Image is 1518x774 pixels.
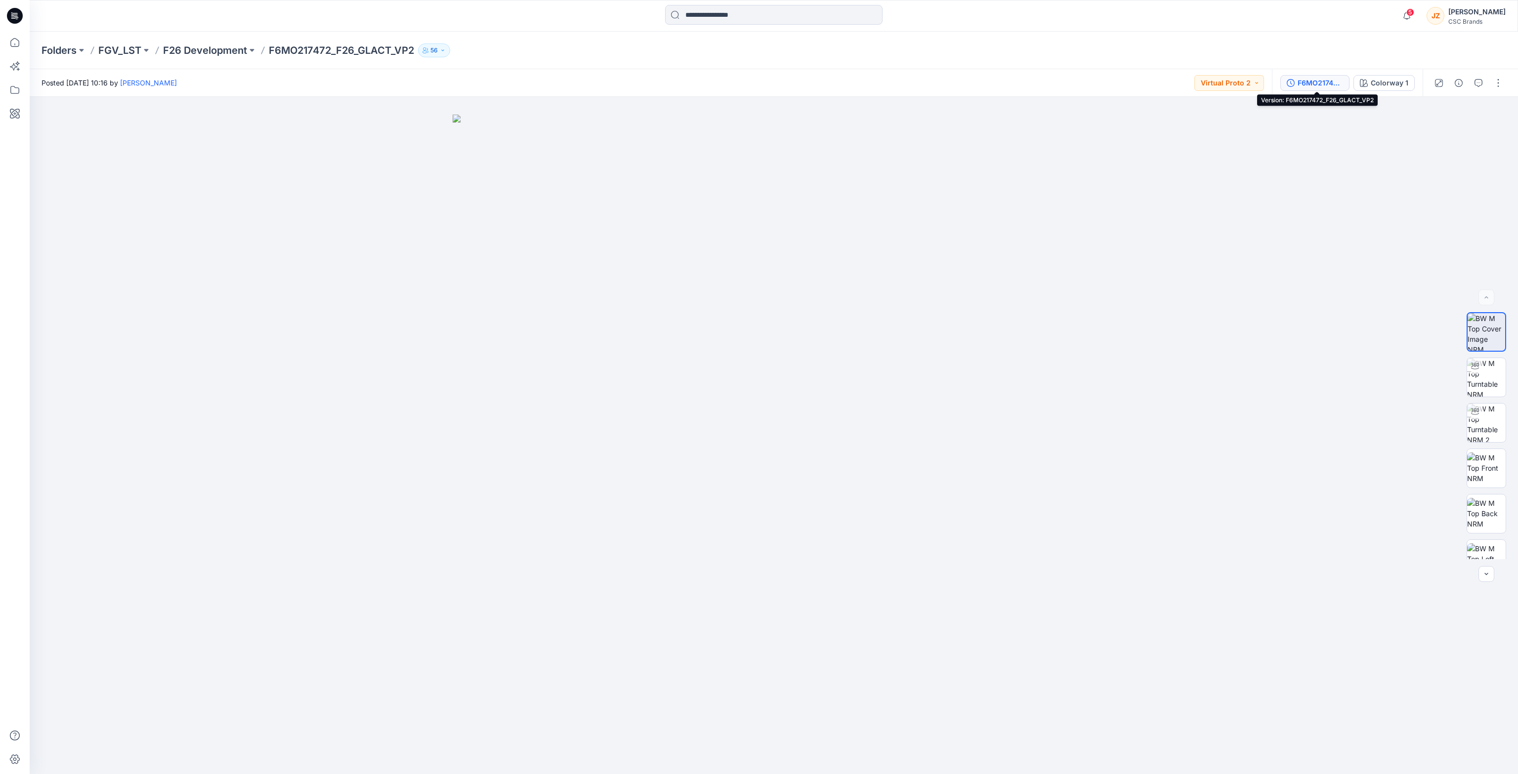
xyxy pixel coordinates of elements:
img: BW M Top Turntable NRM [1467,358,1506,397]
div: Colorway 1 [1371,78,1408,88]
span: 5 [1406,8,1414,16]
img: BW M Top Turntable NRM 2 [1467,404,1506,442]
p: 56 [430,45,438,56]
a: Folders [42,43,77,57]
span: Posted [DATE] 10:16 by [42,78,177,88]
img: BW M Top Left NRM [1467,543,1506,574]
img: BW M Top Front NRM [1467,452,1506,484]
button: Colorway 1 [1353,75,1415,91]
img: BW M Top Back NRM [1467,498,1506,529]
div: JZ [1427,7,1444,25]
div: F6MO217472_F26_GLACT_VP2 [1298,78,1343,88]
p: F6MO217472_F26_GLACT_VP2 [269,43,414,57]
img: BW M Top Cover Image NRM [1468,313,1505,351]
button: F6MO217472_F26_GLACT_VP2 [1280,75,1349,91]
button: Details [1451,75,1467,91]
a: F26 Development [163,43,247,57]
a: [PERSON_NAME] [120,79,177,87]
a: FGV_LST [98,43,141,57]
div: [PERSON_NAME] [1448,6,1506,18]
button: 56 [418,43,450,57]
div: CSC Brands [1448,18,1506,25]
